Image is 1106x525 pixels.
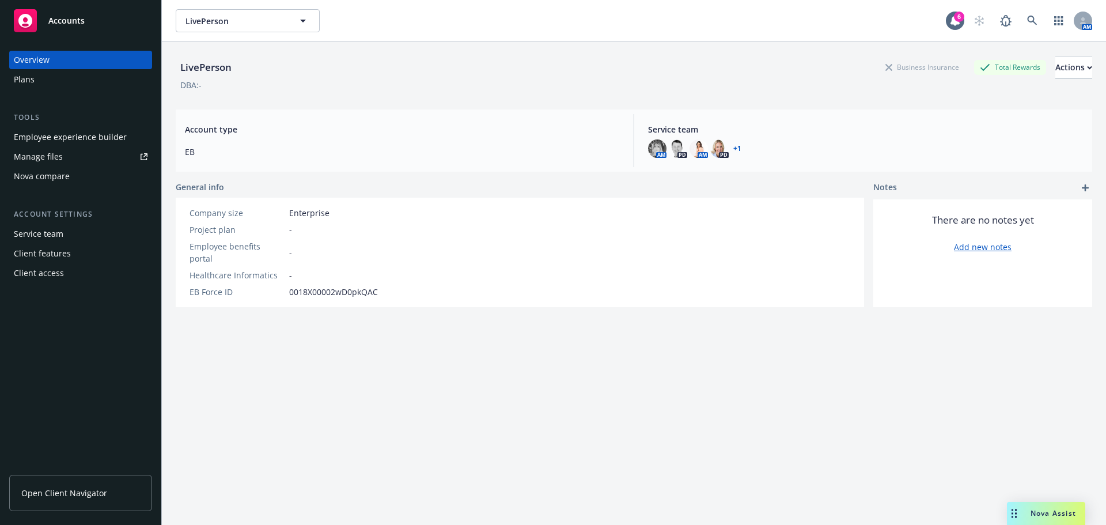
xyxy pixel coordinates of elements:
a: Overview [9,51,152,69]
a: Accounts [9,5,152,37]
span: Open Client Navigator [21,487,107,499]
a: Employee experience builder [9,128,152,146]
span: Enterprise [289,207,329,219]
div: 6 [954,12,964,22]
a: add [1078,181,1092,195]
div: Business Insurance [880,60,965,74]
span: - [289,224,292,236]
div: Client features [14,244,71,263]
div: Healthcare Informatics [190,269,285,281]
button: Nova Assist [1007,502,1085,525]
div: Total Rewards [974,60,1046,74]
span: Service team [648,123,1083,135]
div: Company size [190,207,285,219]
a: Switch app [1047,9,1070,32]
div: DBA: - [180,79,202,91]
a: Nova compare [9,167,152,186]
div: Overview [14,51,50,69]
a: Start snowing [968,9,991,32]
span: - [289,247,292,259]
span: Accounts [48,16,85,25]
img: photo [710,139,729,158]
div: Employee benefits portal [190,240,285,265]
a: +1 [733,145,741,152]
div: Nova compare [14,167,70,186]
div: Drag to move [1007,502,1021,525]
div: Client access [14,264,64,282]
a: Client access [9,264,152,282]
span: EB [185,146,620,158]
span: LivePerson [185,15,285,27]
span: Nova Assist [1031,508,1076,518]
a: Client features [9,244,152,263]
div: Employee experience builder [14,128,127,146]
span: 0018X00002wD0pkQAC [289,286,378,298]
a: Manage files [9,148,152,166]
a: Plans [9,70,152,89]
a: Report a Bug [994,9,1017,32]
button: Actions [1055,56,1092,79]
a: Search [1021,9,1044,32]
img: photo [669,139,687,158]
div: Service team [14,225,63,243]
div: EB Force ID [190,286,285,298]
img: photo [690,139,708,158]
a: Service team [9,225,152,243]
a: Add new notes [954,241,1012,253]
span: Account type [185,123,620,135]
span: There are no notes yet [932,213,1034,227]
div: Tools [9,112,152,123]
div: Plans [14,70,35,89]
div: Manage files [14,148,63,166]
div: LivePerson [176,60,236,75]
span: Notes [873,181,897,195]
span: - [289,269,292,281]
div: Project plan [190,224,285,236]
button: LivePerson [176,9,320,32]
div: Actions [1055,56,1092,78]
img: photo [648,139,666,158]
div: Account settings [9,209,152,220]
span: General info [176,181,224,193]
